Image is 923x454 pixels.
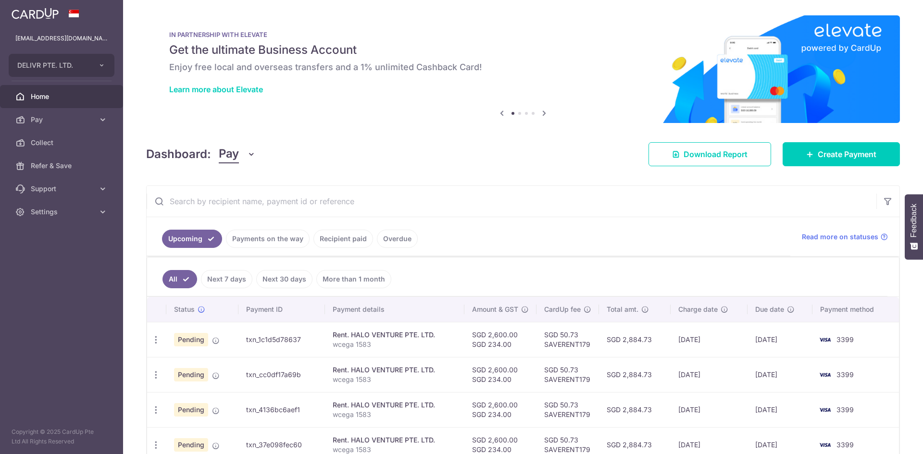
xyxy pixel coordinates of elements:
[256,270,312,288] a: Next 30 days
[333,400,457,410] div: Rent. HALO VENTURE PTE. LTD.
[684,148,748,160] span: Download Report
[836,335,854,344] span: 3399
[599,357,671,392] td: SGD 2,884.73
[31,138,94,147] span: Collect
[12,8,59,19] img: CardUp
[802,232,878,242] span: Read more on statuses
[169,85,263,94] a: Learn more about Elevate
[748,392,812,427] td: [DATE]
[169,61,877,73] h6: Enjoy free local and overseas transfers and a 1% unlimited Cashback Card!
[9,54,114,77] button: DELIVR PTE. LTD.
[649,142,771,166] a: Download Report
[815,369,835,380] img: Bank Card
[146,146,211,163] h4: Dashboard:
[599,392,671,427] td: SGD 2,884.73
[333,365,457,375] div: Rent. HALO VENTURE PTE. LTD.
[15,34,108,43] p: [EMAIL_ADDRESS][DOMAIN_NAME]
[910,204,918,237] span: Feedback
[836,370,854,379] span: 3399
[671,322,748,357] td: [DATE]
[31,115,94,124] span: Pay
[162,230,222,248] a: Upcoming
[748,322,812,357] td: [DATE]
[146,15,900,123] img: Renovation banner
[238,297,325,322] th: Payment ID
[599,322,671,357] td: SGD 2,884.73
[147,186,876,217] input: Search by recipient name, payment id or reference
[678,305,718,314] span: Charge date
[812,297,899,322] th: Payment method
[201,270,252,288] a: Next 7 days
[169,31,877,38] p: IN PARTNERSHIP WITH ELEVATE
[174,403,208,417] span: Pending
[333,375,457,384] p: wcega 1583
[17,61,88,70] span: DELIVR PTE. LTD.
[815,404,835,416] img: Bank Card
[783,142,900,166] a: Create Payment
[748,357,812,392] td: [DATE]
[316,270,391,288] a: More than 1 month
[31,207,94,217] span: Settings
[536,392,599,427] td: SGD 50.73 SAVERENT179
[607,305,638,314] span: Total amt.
[671,392,748,427] td: [DATE]
[174,368,208,381] span: Pending
[802,232,888,242] a: Read more on statuses
[333,435,457,445] div: Rent. HALO VENTURE PTE. LTD.
[238,392,325,427] td: txn_4136bc6aef1
[31,92,94,101] span: Home
[836,405,854,414] span: 3399
[169,42,877,58] h5: Get the ultimate Business Account
[836,441,854,449] span: 3399
[31,161,94,171] span: Refer & Save
[905,194,923,259] button: Feedback - Show survey
[313,230,373,248] a: Recipient paid
[219,145,239,163] span: Pay
[162,270,197,288] a: All
[536,322,599,357] td: SGD 50.73 SAVERENT179
[815,334,835,345] img: Bank Card
[238,322,325,357] td: txn_1c1d5d78637
[544,305,581,314] span: CardUp fee
[464,322,536,357] td: SGD 2,600.00 SGD 234.00
[815,439,835,451] img: Bank Card
[464,357,536,392] td: SGD 2,600.00 SGD 234.00
[238,357,325,392] td: txn_cc0df17a69b
[219,145,256,163] button: Pay
[472,305,518,314] span: Amount & GST
[755,305,784,314] span: Due date
[464,392,536,427] td: SGD 2,600.00 SGD 234.00
[536,357,599,392] td: SGD 50.73 SAVERENT179
[333,330,457,340] div: Rent. HALO VENTURE PTE. LTD.
[818,148,876,160] span: Create Payment
[174,333,208,346] span: Pending
[31,184,94,194] span: Support
[226,230,310,248] a: Payments on the way
[174,438,208,452] span: Pending
[325,297,464,322] th: Payment details
[333,340,457,349] p: wcega 1583
[174,305,195,314] span: Status
[333,410,457,419] p: wcega 1583
[671,357,748,392] td: [DATE]
[377,230,418,248] a: Overdue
